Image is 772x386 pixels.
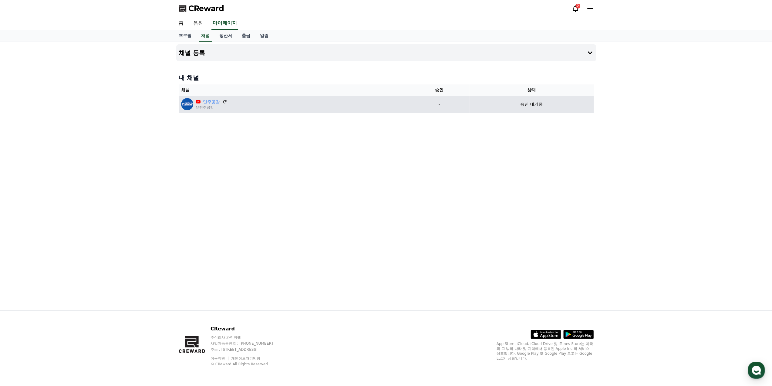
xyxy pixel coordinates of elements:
[469,84,593,96] th: 상태
[520,101,543,108] p: 승인 대기중
[199,30,212,42] a: 채널
[411,101,467,108] p: -
[56,202,63,207] span: 대화
[176,44,596,61] button: 채널 등록
[409,84,469,96] th: 승인
[188,17,208,30] a: 음원
[211,325,285,333] p: CReward
[255,30,273,42] a: 알림
[179,4,224,13] a: CReward
[179,84,409,96] th: 채널
[231,356,260,360] a: 개인정보처리방침
[237,30,255,42] a: 출금
[2,193,40,208] a: 홈
[196,105,227,110] p: @민주공감
[211,335,285,340] p: 주식회사 와이피랩
[174,30,196,42] a: 프로필
[203,99,220,105] a: 민주공감
[497,341,594,361] p: App Store, iCloud, iCloud Drive 및 iTunes Store는 미국과 그 밖의 나라 및 지역에서 등록된 Apple Inc.의 서비스 상표입니다. Goo...
[575,4,580,9] div: 2
[211,347,285,352] p: 주소 : [STREET_ADDRESS]
[211,362,285,367] p: © CReward All Rights Reserved.
[211,341,285,346] p: 사업자등록번호 : [PHONE_NUMBER]
[179,73,594,82] h4: 내 채널
[179,50,205,56] h4: 채널 등록
[94,202,101,207] span: 설정
[211,356,230,360] a: 이용약관
[78,193,116,208] a: 설정
[214,30,237,42] a: 정산서
[19,202,23,207] span: 홈
[211,17,238,30] a: 마이페이지
[188,4,224,13] span: CReward
[40,193,78,208] a: 대화
[181,98,193,110] img: 민주공감
[572,5,579,12] a: 2
[174,17,188,30] a: 홈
